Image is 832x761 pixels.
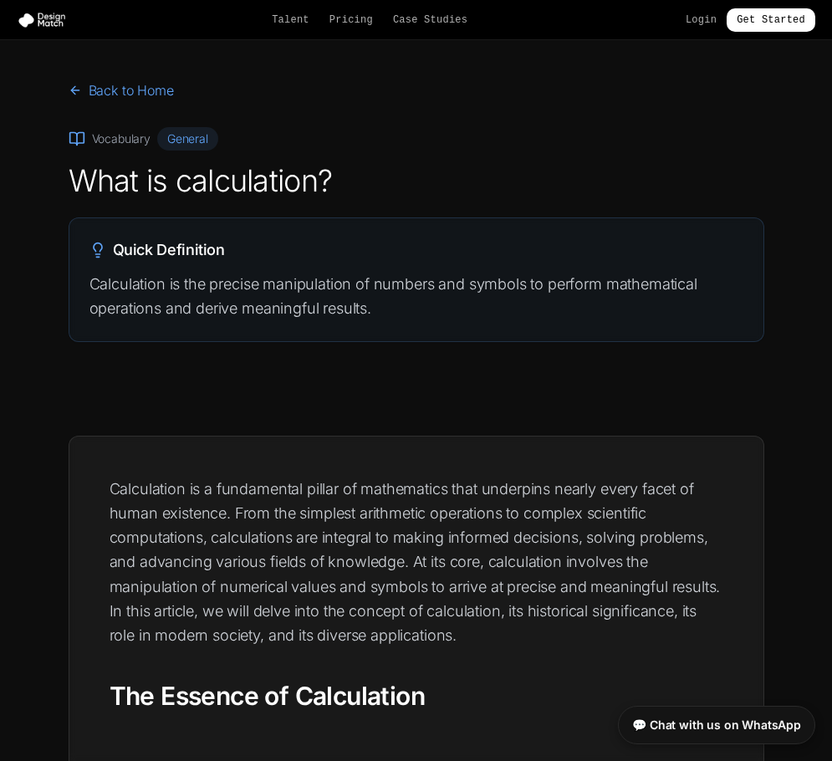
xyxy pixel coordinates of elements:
span: General [157,127,218,151]
span: Vocabulary [92,130,151,147]
a: Back to Home [69,80,174,100]
a: 💬 Chat with us on WhatsApp [618,706,815,744]
p: Calculation is a fundamental pillar of mathematics that underpins nearly every facet of human exi... [110,477,723,648]
img: Design Match [17,12,74,28]
a: Get Started [727,8,815,32]
p: Calculation is the precise manipulation of numbers and symbols to perform mathematical operations... [89,272,743,321]
a: Case Studies [393,13,467,27]
h1: What is calculation? [69,164,764,197]
h2: Quick Definition [89,238,743,262]
a: Talent [272,13,309,27]
a: Pricing [329,13,373,27]
strong: The Essence of Calculation [110,681,425,711]
a: Login [686,13,717,27]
